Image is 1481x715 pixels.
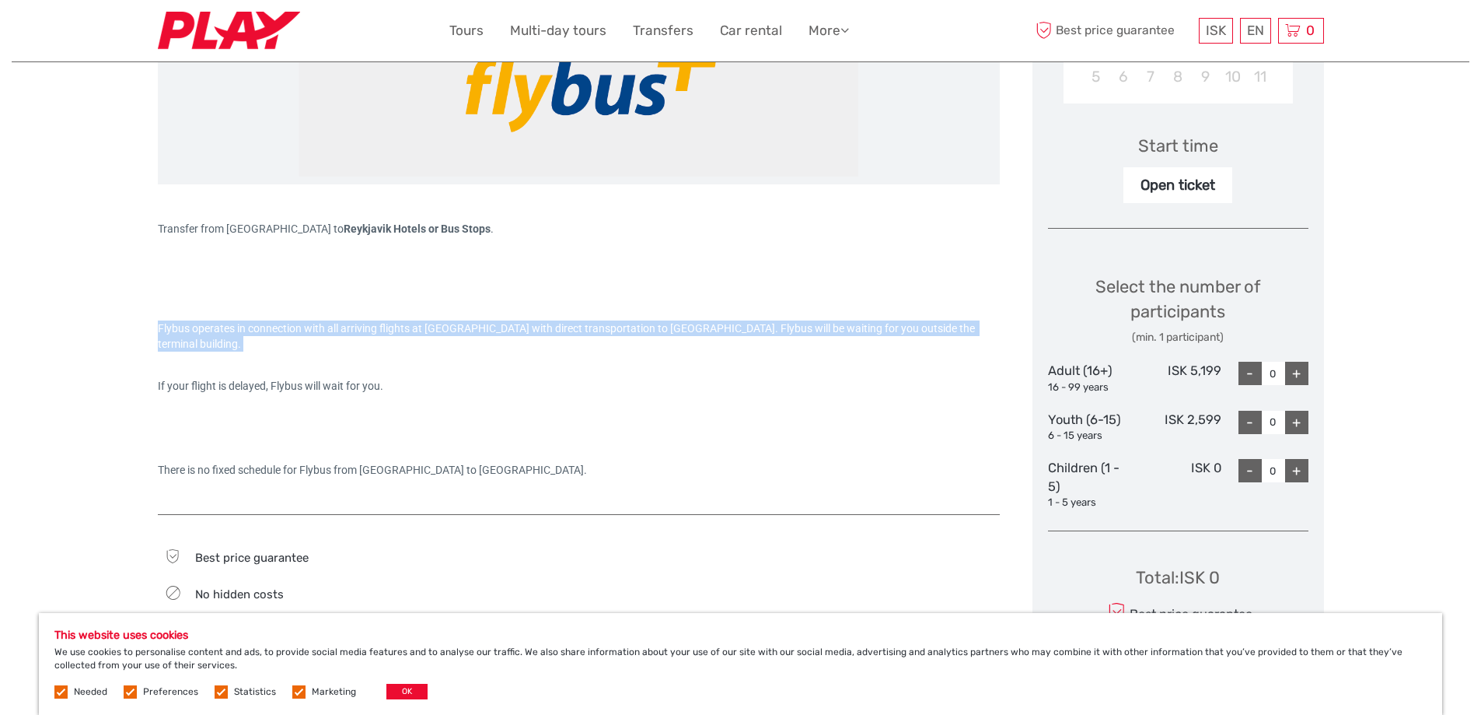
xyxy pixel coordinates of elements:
div: EN [1240,18,1271,44]
span: Transfer from [GEOGRAPHIC_DATA] to [158,223,491,235]
span: 0 [1304,23,1317,38]
div: Adult (16+) [1048,362,1135,394]
div: - [1238,362,1262,385]
a: More [809,19,849,42]
a: Multi-day tours [510,19,606,42]
div: + [1285,459,1308,482]
div: (min. 1 participant) [1048,330,1308,345]
span: Flybus operates in connection with all arriving flights at [GEOGRAPHIC_DATA] with direct transpor... [158,322,977,350]
button: Open LiveChat chat widget [179,24,197,43]
div: ISK 5,199 [1134,362,1221,394]
div: + [1285,411,1308,434]
label: Preferences [143,685,198,699]
div: ISK 0 [1134,459,1221,510]
label: Needed [74,685,107,699]
div: Youth (6-15) [1048,411,1135,443]
div: Best price guarantee [1103,598,1252,626]
div: Open ticket [1123,167,1232,203]
div: Children (1 - 5) [1048,459,1135,510]
div: - [1238,459,1262,482]
div: 16 - 99 years [1048,380,1135,395]
div: - [1238,411,1262,434]
div: 6 - 15 years [1048,429,1135,443]
div: Choose Wednesday, October 8th, 2025 [1164,64,1191,89]
div: Choose Thursday, October 9th, 2025 [1192,64,1219,89]
p: We're away right now. Please check back later! [22,27,176,40]
span: If your flight is delayed, Flybus will wait for you. [158,380,383,392]
label: Marketing [312,685,356,699]
div: Total : ISK 0 [1136,566,1220,590]
span: . [491,223,494,235]
div: Choose Tuesday, October 7th, 2025 [1137,64,1164,89]
div: Start time [1138,134,1218,158]
span: Best price guarantee [195,551,309,565]
div: Choose Friday, October 10th, 2025 [1219,64,1246,89]
span: ISK [1206,23,1226,38]
div: ISK 2,599 [1134,411,1221,443]
div: We use cookies to personalise content and ads, to provide social media features and to analyse ou... [39,613,1442,715]
div: 1 - 5 years [1048,496,1135,510]
span: Best price guarantee [1032,18,1195,44]
div: Choose Sunday, October 5th, 2025 [1082,64,1109,89]
div: Select the number of participants [1048,275,1308,345]
div: + [1285,362,1308,385]
span: There is no fixed schedule for Flybus from [GEOGRAPHIC_DATA] to [GEOGRAPHIC_DATA]. [158,464,587,476]
strong: Reykjavik Hotels or Bus Stops [344,223,491,235]
h5: This website uses cookies [54,629,1427,642]
div: Choose Monday, October 6th, 2025 [1109,64,1137,89]
a: Car rental [720,19,782,42]
button: OK [386,684,428,699]
a: Tours [449,19,484,42]
span: No hidden costs [195,587,284,601]
label: Statistics [234,685,276,699]
a: Transfers [633,19,693,42]
img: Fly Play [158,12,300,50]
div: Choose Saturday, October 11th, 2025 [1246,64,1273,89]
